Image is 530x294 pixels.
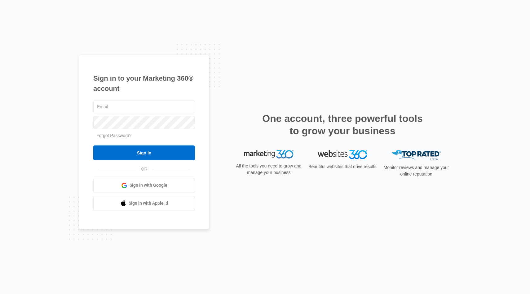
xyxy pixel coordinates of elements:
input: Sign In [93,145,195,160]
p: All the tools you need to grow and manage your business [234,163,303,176]
span: OR [137,166,152,172]
a: Sign in with Apple Id [93,196,195,211]
a: Forgot Password? [96,133,132,138]
span: Sign in with Apple Id [129,200,168,207]
a: Sign in with Google [93,178,195,193]
img: Websites 360 [318,150,367,159]
p: Beautiful websites that drive results [308,163,377,170]
h1: Sign in to your Marketing 360® account [93,73,195,94]
img: Top Rated Local [391,150,441,160]
span: Sign in with Google [130,182,167,189]
input: Email [93,100,195,113]
p: Monitor reviews and manage your online reputation [382,164,451,177]
h2: One account, three powerful tools to grow your business [260,112,425,137]
img: Marketing 360 [244,150,294,159]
